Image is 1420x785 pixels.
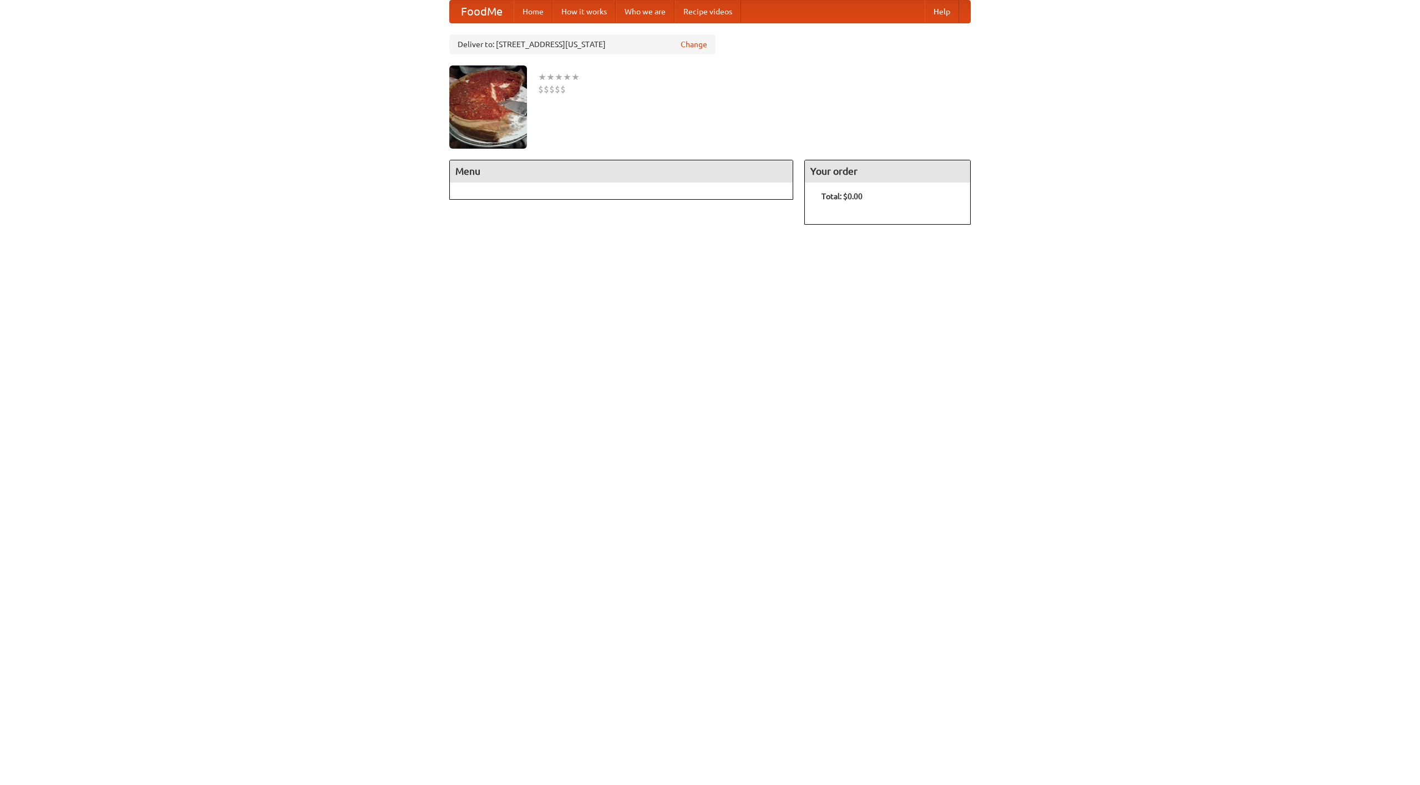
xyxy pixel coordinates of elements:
[681,39,707,50] a: Change
[925,1,959,23] a: Help
[538,83,544,95] li: $
[552,1,616,23] a: How it works
[616,1,674,23] a: Who we are
[549,83,555,95] li: $
[555,71,563,83] li: ★
[821,192,863,201] b: Total: $0.00
[514,1,552,23] a: Home
[563,71,571,83] li: ★
[449,65,527,149] img: angular.jpg
[546,71,555,83] li: ★
[674,1,741,23] a: Recipe videos
[805,160,970,183] h4: Your order
[571,71,580,83] li: ★
[450,160,793,183] h4: Menu
[560,83,566,95] li: $
[538,71,546,83] li: ★
[449,34,716,54] div: Deliver to: [STREET_ADDRESS][US_STATE]
[450,1,514,23] a: FoodMe
[555,83,560,95] li: $
[544,83,549,95] li: $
